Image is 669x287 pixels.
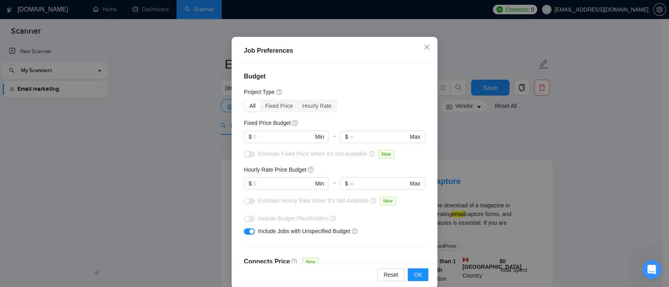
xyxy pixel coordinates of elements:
[253,132,314,141] input: 0
[298,100,336,111] div: Hourly Rate
[276,89,283,95] span: question-circle
[380,197,396,205] span: New
[302,258,318,266] span: New
[384,270,398,279] span: Reset
[253,3,267,17] div: Close
[244,88,275,96] h5: Project Type
[330,215,336,222] span: question-circle
[410,132,420,141] span: Max
[315,132,324,141] span: Min
[329,130,340,149] div: -
[345,132,348,141] span: $
[424,44,430,50] span: close
[249,179,252,188] span: $
[414,270,422,279] span: OK
[410,179,420,188] span: Max
[258,197,369,204] span: Estimate Hourly Rate When It’s Not Available
[329,177,340,196] div: -
[350,179,408,188] input: ∞
[258,215,329,222] span: Include Budget Placeholders
[5,3,20,18] button: go back
[258,228,350,234] span: Include Jobs with Unspecified Budget
[352,228,358,234] span: question-circle
[253,179,314,188] input: 0
[369,151,375,157] span: question-circle
[371,197,377,204] span: question-circle
[245,100,260,111] div: All
[244,165,306,174] h5: Hourly Rate Price Budget
[345,179,348,188] span: $
[244,119,291,127] h5: Fixed Price Budget
[238,3,253,18] button: Collapse window
[258,151,367,157] span: Estimate Fixed Price When It’s Not Available
[244,257,290,266] h4: Connects Price
[315,179,324,188] span: Min
[244,72,425,81] h4: Budget
[260,100,298,111] div: Fixed Price
[292,120,298,126] span: question-circle
[350,132,408,141] input: ∞
[244,46,425,55] div: Job Preferences
[308,166,314,173] span: question-circle
[377,268,405,281] button: Reset
[408,268,428,281] button: OK
[249,132,252,141] span: $
[642,260,661,279] iframe: Intercom live chat
[416,37,437,58] button: Close
[291,258,298,265] span: question-circle
[378,150,394,159] span: New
